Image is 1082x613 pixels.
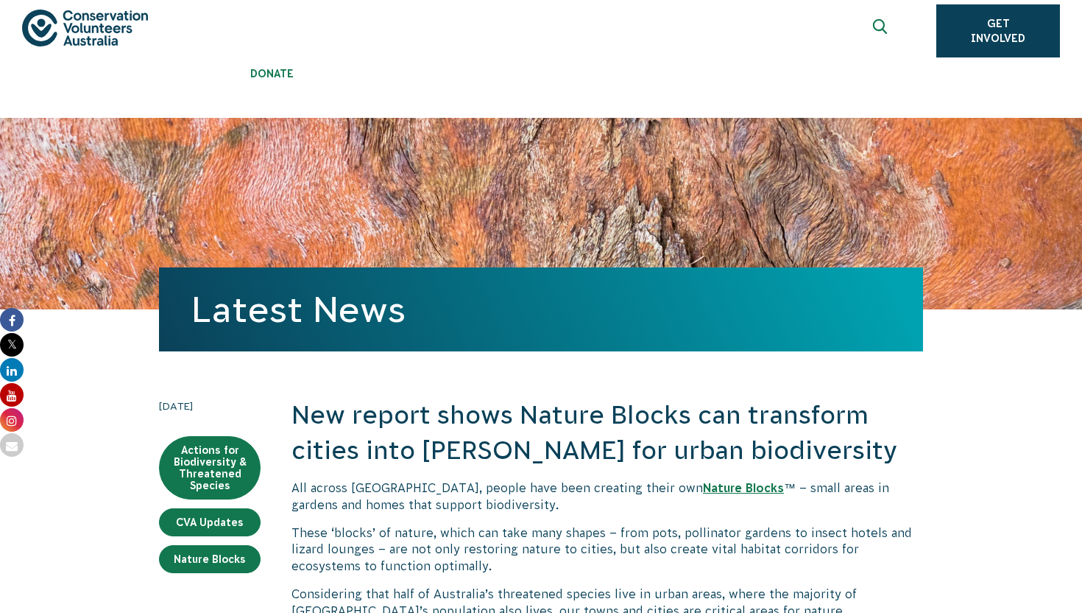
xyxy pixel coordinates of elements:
a: Get Involved [936,4,1060,57]
span: Donate [213,68,330,80]
button: Expand search box Close search box [864,13,899,49]
a: Latest News [191,290,406,329]
img: logo.svg [22,10,148,46]
a: CVA Updates [159,508,261,536]
span: These ‘blocks’ of nature, which can take many shapes – from pots, pollinator gardens to insect ho... [291,526,912,572]
span: All across [GEOGRAPHIC_DATA], people have been creating their own [291,481,703,494]
span: Expand search box [873,19,891,43]
span: ™ – small areas in gardens and homes that support biodiversity. [291,481,889,511]
a: Nature Blocks [159,545,261,573]
a: Nature Blocks [703,481,784,494]
time: [DATE] [159,398,261,414]
a: Actions for Biodiversity & Threatened Species [159,436,261,500]
h2: New report shows Nature Blocks can transform cities into [PERSON_NAME] for urban biodiversity [291,398,923,468]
